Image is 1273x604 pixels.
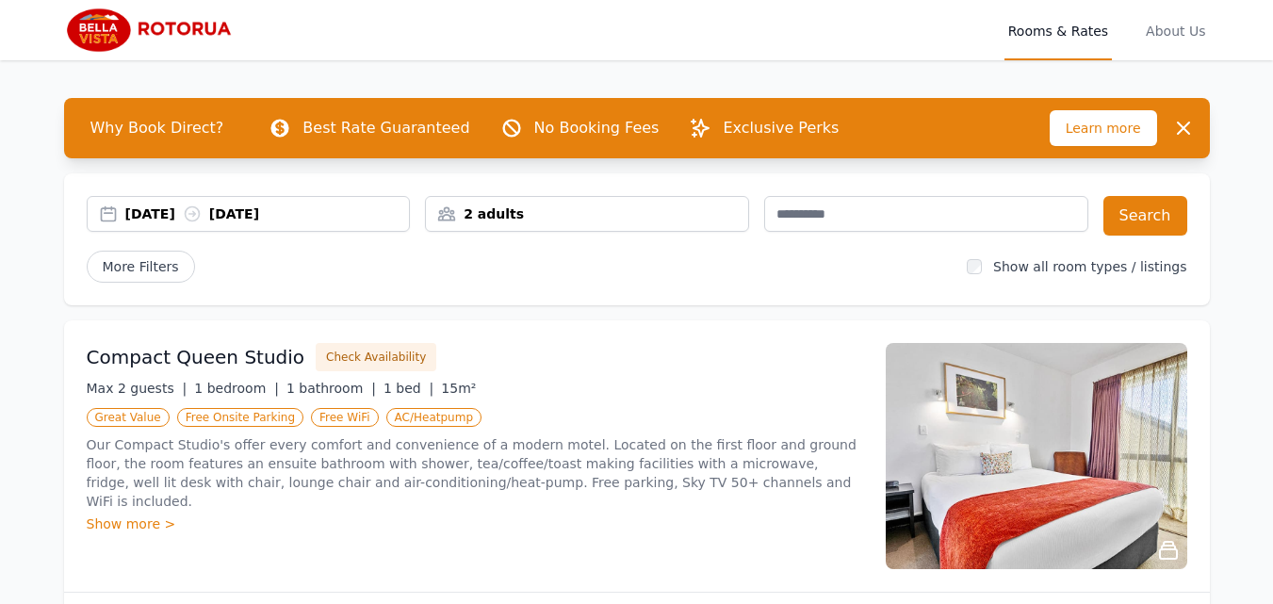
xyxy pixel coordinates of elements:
[302,117,469,139] p: Best Rate Guaranteed
[993,259,1186,274] label: Show all room types / listings
[64,8,245,53] img: Bella Vista Rotorua
[87,514,863,533] div: Show more >
[316,343,436,371] button: Check Availability
[534,117,660,139] p: No Booking Fees
[286,381,376,396] span: 1 bathroom |
[87,435,863,511] p: Our Compact Studio's offer every comfort and convenience of a modern motel. Located on the first ...
[311,408,379,427] span: Free WiFi
[87,381,188,396] span: Max 2 guests |
[441,381,476,396] span: 15m²
[75,109,239,147] span: Why Book Direct?
[125,204,410,223] div: [DATE] [DATE]
[87,408,170,427] span: Great Value
[384,381,433,396] span: 1 bed |
[87,344,305,370] h3: Compact Queen Studio
[723,117,839,139] p: Exclusive Perks
[1103,196,1187,236] button: Search
[177,408,303,427] span: Free Onsite Parking
[194,381,279,396] span: 1 bedroom |
[1050,110,1157,146] span: Learn more
[87,251,195,283] span: More Filters
[386,408,481,427] span: AC/Heatpump
[426,204,748,223] div: 2 adults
